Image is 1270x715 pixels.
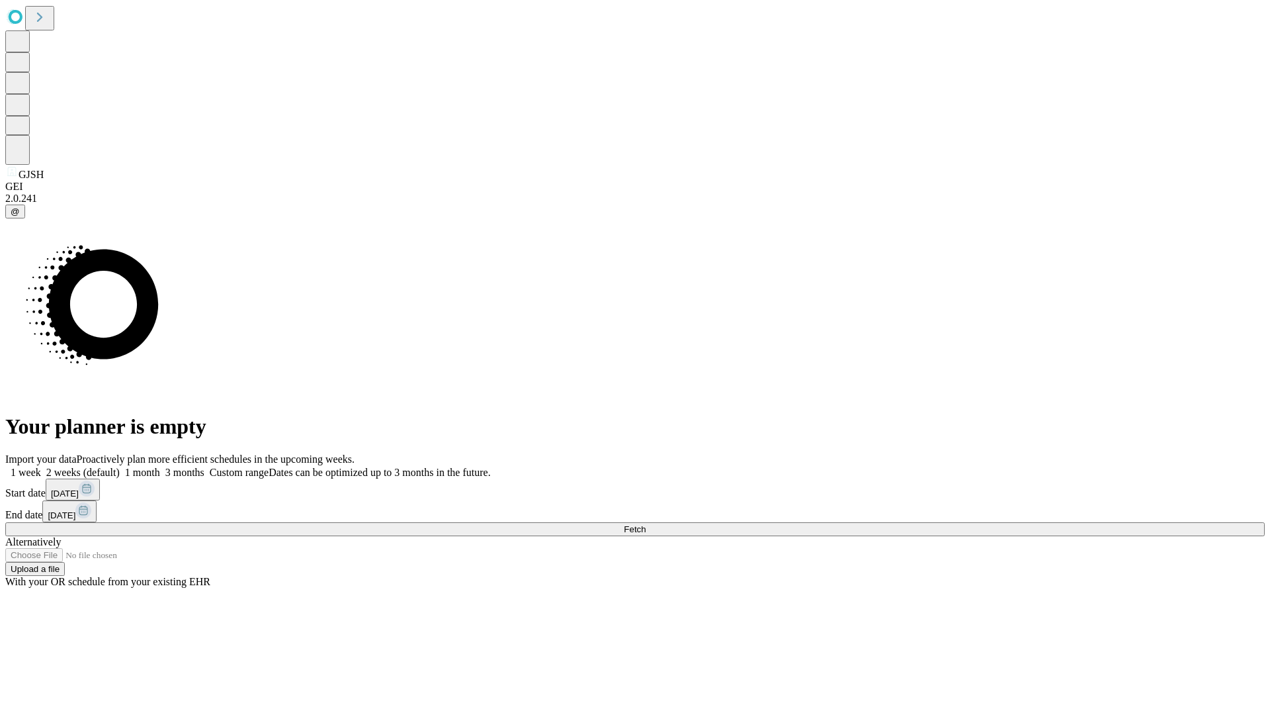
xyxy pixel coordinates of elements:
span: @ [11,207,20,216]
button: @ [5,205,25,218]
span: GJSH [19,169,44,180]
div: 2.0.241 [5,193,1265,205]
div: Start date [5,479,1265,501]
button: Fetch [5,522,1265,536]
span: 1 month [125,467,160,478]
button: [DATE] [42,501,97,522]
span: Dates can be optimized up to 3 months in the future. [269,467,490,478]
div: End date [5,501,1265,522]
span: [DATE] [51,489,79,499]
span: Fetch [624,524,646,534]
span: Proactively plan more efficient schedules in the upcoming weeks. [77,453,355,465]
span: [DATE] [48,510,75,520]
span: Custom range [210,467,269,478]
span: 1 week [11,467,41,478]
button: Upload a file [5,562,65,576]
button: [DATE] [46,479,100,501]
span: Alternatively [5,536,61,548]
span: 3 months [165,467,204,478]
span: With your OR schedule from your existing EHR [5,576,210,587]
div: GEI [5,181,1265,193]
span: 2 weeks (default) [46,467,120,478]
h1: Your planner is empty [5,414,1265,439]
span: Import your data [5,453,77,465]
